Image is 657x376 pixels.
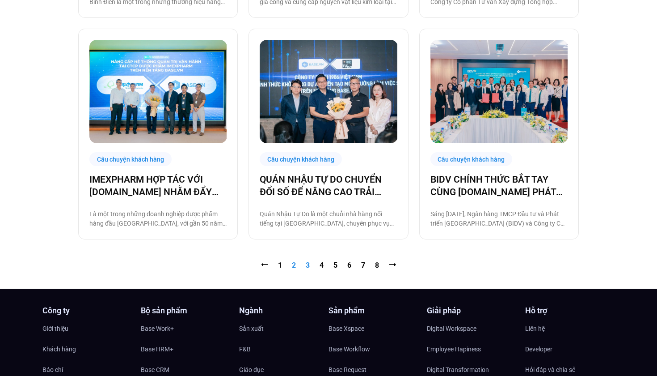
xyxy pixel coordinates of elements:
[42,322,68,335] span: Giới thiệu
[42,322,132,335] a: Giới thiệu
[328,307,418,315] h4: Sản phẩm
[278,261,282,269] a: 1
[427,342,481,356] span: Employee Hapiness
[375,261,379,269] a: 8
[427,342,516,356] a: Employee Hapiness
[141,342,230,356] a: Base HRM+
[427,322,476,335] span: Digital Workspace
[525,342,552,356] span: Developer
[260,152,342,166] div: Câu chuyện khách hàng
[430,173,568,198] a: BIDV CHÍNH THỨC BẮT TAY CÙNG [DOMAIN_NAME] PHÁT TRIỂN GIẢI PHÁP TÀI CHÍNH SỐ TOÀN DIỆN CHO DOANH ...
[389,261,396,269] a: ⭢
[78,260,579,271] nav: Pagination
[89,173,227,198] a: IMEXPHARM HỢP TÁC VỚI [DOMAIN_NAME] NHẰM ĐẨY MẠNH CHUYỂN ĐỔI SỐ CHO VẬN HÀNH THÔNG MINH
[141,342,173,356] span: Base HRM+
[328,342,418,356] a: Base Workflow
[525,322,615,335] a: Liên hệ
[89,152,172,166] div: Câu chuyện khách hàng
[525,322,545,335] span: Liên hệ
[141,322,174,335] span: Base Work+
[430,152,513,166] div: Câu chuyện khách hàng
[320,261,324,269] a: 4
[141,322,230,335] a: Base Work+
[306,261,310,269] a: 3
[430,209,568,228] p: Sáng [DATE], Ngân hàng TMCP Đầu tư và Phát triển [GEOGRAPHIC_DATA] (BIDV) và Công ty Cổ phần Base...
[427,322,516,335] a: Digital Workspace
[292,261,296,269] span: 2
[42,307,132,315] h4: Công ty
[239,322,328,335] a: Sản xuất
[427,307,516,315] h4: Giải pháp
[239,307,328,315] h4: Ngành
[361,261,365,269] a: 7
[239,322,264,335] span: Sản xuất
[328,342,370,356] span: Base Workflow
[42,342,76,356] span: Khách hàng
[42,342,132,356] a: Khách hàng
[239,342,251,356] span: F&B
[260,209,397,228] p: Quán Nhậu Tự Do là một chuỗi nhà hàng nổi tiếng tại [GEOGRAPHIC_DATA], chuyên phục vụ các món nhậ...
[141,307,230,315] h4: Bộ sản phẩm
[525,307,615,315] h4: Hỗ trợ
[525,342,615,356] a: Developer
[261,261,268,269] a: ⭠
[89,209,227,228] p: Là một trong những doanh nghiệp dược phẩm hàng đầu [GEOGRAPHIC_DATA], với gần 50 năm phát triển b...
[260,173,397,198] a: QUÁN NHẬU TỰ DO CHUYỂN ĐỔI SỐ ĐỂ NÂNG CAO TRẢI NGHIỆM CHO 1000 NHÂN SỰ
[347,261,351,269] a: 6
[328,322,364,335] span: Base Xspace
[239,342,328,356] a: F&B
[328,322,418,335] a: Base Xspace
[333,261,337,269] a: 5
